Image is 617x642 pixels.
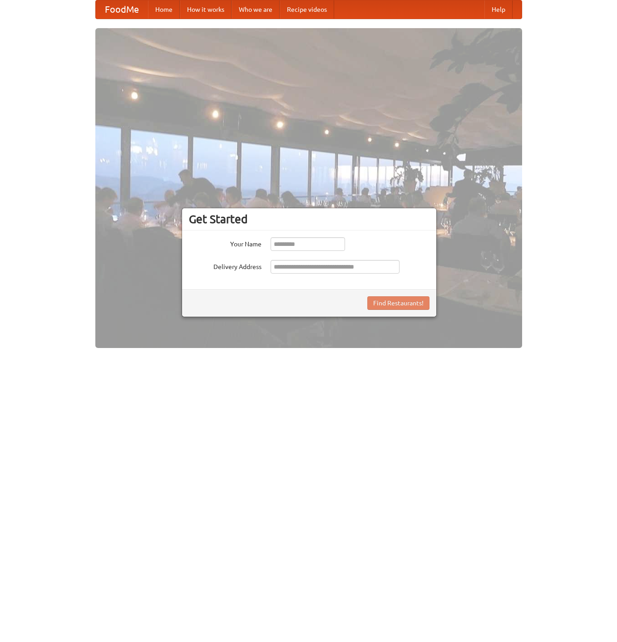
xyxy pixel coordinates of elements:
[189,260,262,271] label: Delivery Address
[180,0,232,19] a: How it works
[189,212,429,226] h3: Get Started
[148,0,180,19] a: Home
[189,237,262,249] label: Your Name
[484,0,513,19] a: Help
[280,0,334,19] a: Recipe videos
[232,0,280,19] a: Who we are
[367,296,429,310] button: Find Restaurants!
[96,0,148,19] a: FoodMe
